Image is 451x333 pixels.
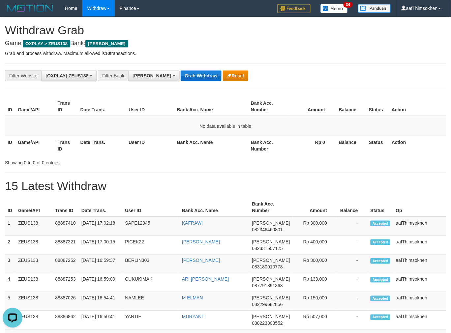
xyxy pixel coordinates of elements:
[5,136,15,155] th: ID
[182,295,203,301] a: M ELMAN
[248,136,288,155] th: Bank Acc. Number
[15,198,52,217] th: Game/API
[293,311,337,330] td: Rp 507,000
[41,70,97,81] button: [OXPLAY] ZEUS138
[79,217,122,236] td: [DATE] 17:02:18
[337,198,368,217] th: Balance
[252,302,283,307] span: Copy 082299682856 to clipboard
[52,217,79,236] td: 88887410
[5,116,446,136] td: No data available in table
[52,255,79,273] td: 88887252
[15,236,52,255] td: ZEUS138
[293,255,337,273] td: Rp 300,000
[5,217,15,236] td: 1
[5,40,446,47] h4: Game: Bank:
[179,198,250,217] th: Bank Acc. Name
[252,321,283,326] span: Copy 088223803552 to clipboard
[293,198,337,217] th: Amount
[288,97,335,116] th: Amount
[252,239,290,244] span: [PERSON_NAME]
[174,136,248,155] th: Bank Acc. Name
[393,217,446,236] td: aafThimsokhen
[389,97,446,116] th: Action
[371,221,390,226] span: Accepted
[79,311,122,330] td: [DATE] 16:50:41
[123,273,180,292] td: CUKUKIMAK
[393,311,446,330] td: aafThimsokhen
[79,236,122,255] td: [DATE] 17:00:15
[252,227,283,232] span: Copy 082346460801 to clipboard
[23,40,70,47] span: OXPLAY > ZEUS138
[252,283,283,289] span: Copy 087791891363 to clipboard
[78,97,126,116] th: Date Trans.
[79,273,122,292] td: [DATE] 16:59:09
[52,236,79,255] td: 88887321
[126,97,174,116] th: User ID
[252,258,290,263] span: [PERSON_NAME]
[389,136,446,155] th: Action
[337,236,368,255] td: -
[393,198,446,217] th: Op
[252,295,290,301] span: [PERSON_NAME]
[123,217,180,236] td: SAPE12345
[174,97,248,116] th: Bank Acc. Name
[79,255,122,273] td: [DATE] 16:59:37
[288,136,335,155] th: Rp 0
[105,51,110,56] strong: 10
[223,70,248,81] button: Reset
[15,292,52,311] td: ZEUS138
[371,315,390,320] span: Accepted
[15,217,52,236] td: ZEUS138
[126,136,174,155] th: User ID
[5,236,15,255] td: 2
[371,296,390,301] span: Accepted
[128,70,179,81] button: [PERSON_NAME]
[293,292,337,311] td: Rp 150,000
[252,220,290,226] span: [PERSON_NAME]
[15,136,55,155] th: Game/API
[182,258,220,263] a: [PERSON_NAME]
[335,97,367,116] th: Balance
[15,311,52,330] td: ZEUS138
[293,273,337,292] td: Rp 133,000
[5,273,15,292] td: 4
[182,314,206,319] a: MURYANTI
[123,311,180,330] td: YANTIE
[337,273,368,292] td: -
[293,236,337,255] td: Rp 400,000
[252,264,283,270] span: Copy 083180910778 to clipboard
[78,136,126,155] th: Date Trans.
[5,24,446,37] h1: Withdraw Grab
[182,220,203,226] a: KAFRAWI
[252,277,290,282] span: [PERSON_NAME]
[5,3,55,13] img: MOTION_logo.png
[123,255,180,273] td: BERLIN303
[293,217,337,236] td: Rp 300,000
[250,198,293,217] th: Bank Acc. Number
[335,136,367,155] th: Balance
[252,246,283,251] span: Copy 082331507125 to clipboard
[123,236,180,255] td: PICEK22
[371,239,390,245] span: Accepted
[79,198,122,217] th: Date Trans.
[337,311,368,330] td: -
[5,70,41,81] div: Filter Website
[368,198,393,217] th: Status
[248,97,288,116] th: Bank Acc. Number
[252,314,290,319] span: [PERSON_NAME]
[52,292,79,311] td: 88887026
[182,277,229,282] a: ARI [PERSON_NAME]
[182,239,220,244] a: [PERSON_NAME]
[367,136,389,155] th: Status
[15,255,52,273] td: ZEUS138
[393,255,446,273] td: aafThimsokhen
[45,73,88,78] span: [OXPLAY] ZEUS138
[52,273,79,292] td: 88887253
[344,2,352,8] span: 34
[3,3,22,22] button: Open LiveChat chat widget
[367,97,389,116] th: Status
[79,292,122,311] td: [DATE] 16:54:41
[15,273,52,292] td: ZEUS138
[5,157,183,166] div: Showing 0 to 0 of 0 entries
[55,97,78,116] th: Trans ID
